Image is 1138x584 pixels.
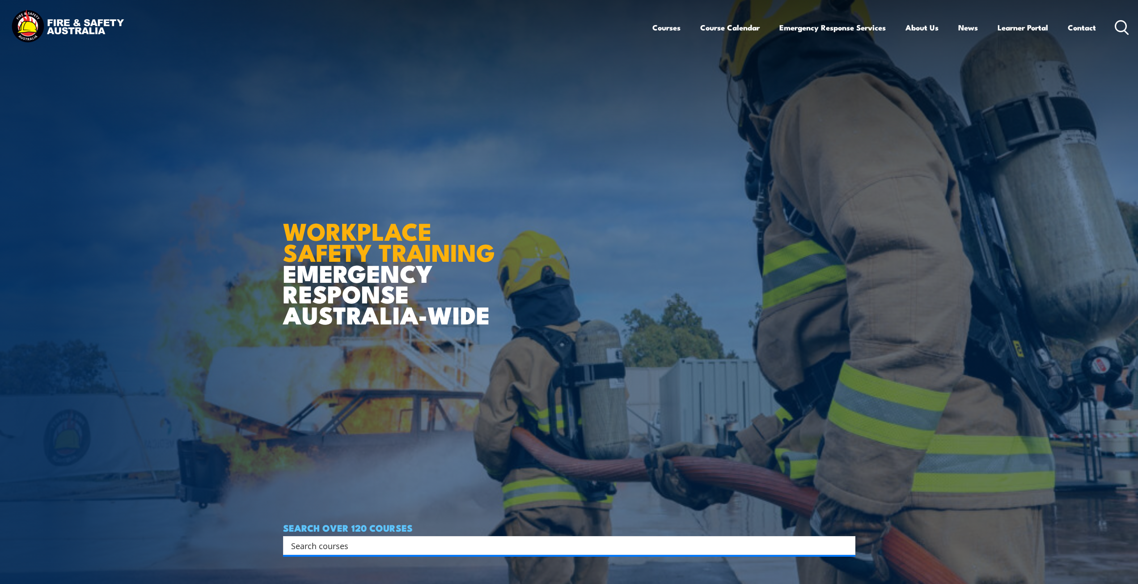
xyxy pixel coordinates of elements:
a: Emergency Response Services [779,16,886,39]
a: Contact [1068,16,1096,39]
button: Search magnifier button [840,539,852,552]
a: About Us [905,16,939,39]
a: Learner Portal [998,16,1048,39]
h1: EMERGENCY RESPONSE AUSTRALIA-WIDE [283,198,502,325]
strong: WORKPLACE SAFETY TRAINING [283,212,495,270]
a: Course Calendar [700,16,760,39]
form: Search form [293,539,838,552]
input: Search input [291,539,836,552]
a: Courses [652,16,681,39]
a: News [958,16,978,39]
h4: SEARCH OVER 120 COURSES [283,523,855,533]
